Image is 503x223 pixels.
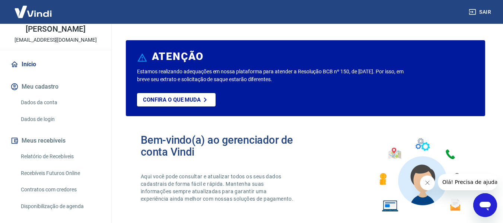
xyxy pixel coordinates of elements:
[152,53,204,60] h6: ATENÇÃO
[18,112,102,127] a: Dados de login
[9,133,102,149] button: Meus recebíveis
[18,182,102,197] a: Contratos com credores
[467,5,494,19] button: Sair
[26,25,85,33] p: [PERSON_NAME]
[4,5,63,11] span: Olá! Precisa de ajuda?
[18,149,102,164] a: Relatório de Recebíveis
[18,199,102,214] a: Disponibilização de agenda
[15,36,97,44] p: [EMAIL_ADDRESS][DOMAIN_NAME]
[18,166,102,181] a: Recebíveis Futuros Online
[9,56,102,73] a: Início
[9,0,57,23] img: Vindi
[473,193,497,217] iframe: Botão para abrir a janela de mensagens
[137,68,407,83] p: Estamos realizando adequações em nossa plataforma para atender a Resolução BCB nº 150, de [DATE]....
[9,79,102,95] button: Meu cadastro
[373,134,470,216] img: Imagem de um avatar masculino com diversos icones exemplificando as funcionalidades do gerenciado...
[18,95,102,110] a: Dados da conta
[143,96,201,103] p: Confira o que muda
[137,93,216,106] a: Confira o que muda
[420,175,435,190] iframe: Fechar mensagem
[438,174,497,190] iframe: Mensagem da empresa
[141,134,306,158] h2: Bem-vindo(a) ao gerenciador de conta Vindi
[141,173,295,203] p: Aqui você pode consultar e atualizar todos os seus dados cadastrais de forma fácil e rápida. Mant...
